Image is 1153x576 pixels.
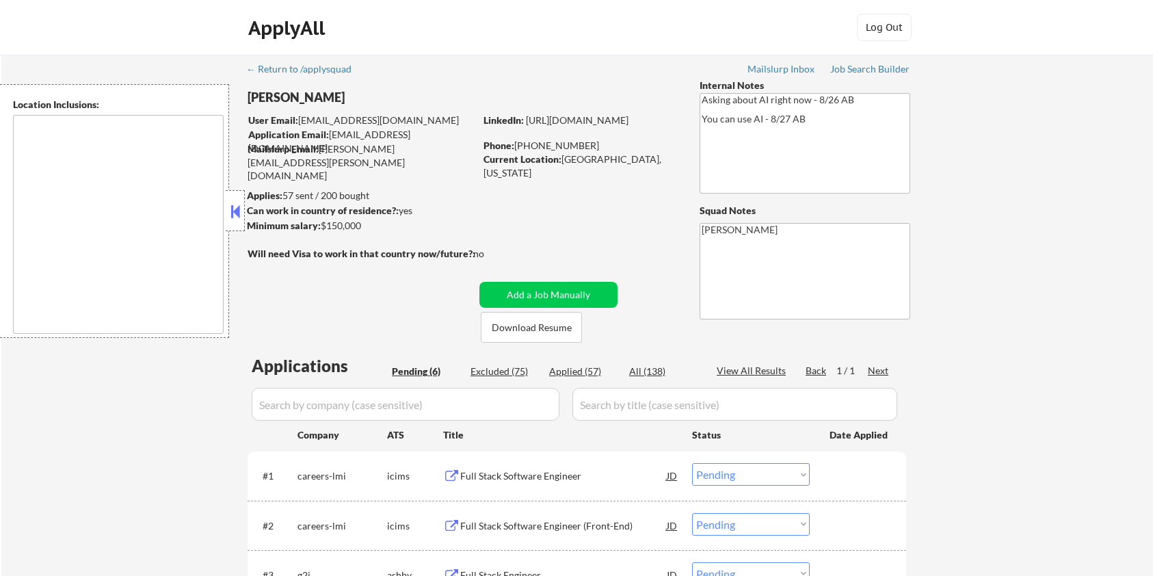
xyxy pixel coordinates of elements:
[248,114,475,127] div: [EMAIL_ADDRESS][DOMAIN_NAME]
[481,312,582,343] button: Download Resume
[297,519,387,533] div: careers-lmi
[460,469,667,483] div: Full Stack Software Engineer
[252,388,559,421] input: Search by company (case sensitive)
[747,64,816,77] a: Mailslurp Inbox
[248,89,529,106] div: [PERSON_NAME]
[572,388,897,421] input: Search by title (case sensitive)
[247,189,282,201] strong: Applies:
[443,428,679,442] div: Title
[483,153,677,179] div: [GEOGRAPHIC_DATA], [US_STATE]
[473,247,512,261] div: no
[483,140,514,151] strong: Phone:
[248,114,298,126] strong: User Email:
[247,189,475,202] div: 57 sent / 200 bought
[483,114,524,126] strong: LinkedIn:
[297,428,387,442] div: Company
[665,513,679,538] div: JD
[263,469,287,483] div: #1
[830,428,890,442] div: Date Applied
[297,469,387,483] div: careers-lmi
[549,365,618,378] div: Applied (57)
[248,129,329,140] strong: Application Email:
[747,64,816,74] div: Mailslurp Inbox
[700,79,910,92] div: Internal Notes
[692,422,810,447] div: Status
[471,365,539,378] div: Excluded (75)
[252,358,387,374] div: Applications
[392,365,460,378] div: Pending (6)
[248,142,475,183] div: [PERSON_NAME][EMAIL_ADDRESS][PERSON_NAME][DOMAIN_NAME]
[263,519,287,533] div: #2
[247,220,321,231] strong: Minimum salary:
[479,282,618,308] button: Add a Job Manually
[868,364,890,378] div: Next
[387,519,443,533] div: icims
[857,14,912,41] button: Log Out
[830,64,910,74] div: Job Search Builder
[247,205,399,216] strong: Can work in country of residence?:
[483,139,677,153] div: [PHONE_NUMBER]
[460,519,667,533] div: Full Stack Software Engineer (Front-End)
[387,469,443,483] div: icims
[629,365,698,378] div: All (138)
[483,153,561,165] strong: Current Location:
[246,64,365,77] a: ← Return to /applysquad
[246,64,365,74] div: ← Return to /applysquad
[248,248,475,259] strong: Will need Visa to work in that country now/future?:
[700,204,910,218] div: Squad Notes
[836,364,868,378] div: 1 / 1
[248,16,329,40] div: ApplyAll
[247,219,475,233] div: $150,000
[247,204,471,218] div: yes
[13,98,224,112] div: Location Inclusions:
[830,64,910,77] a: Job Search Builder
[248,128,475,155] div: [EMAIL_ADDRESS][DOMAIN_NAME]
[526,114,628,126] a: [URL][DOMAIN_NAME]
[248,143,319,155] strong: Mailslurp Email:
[387,428,443,442] div: ATS
[717,364,790,378] div: View All Results
[806,364,827,378] div: Back
[665,463,679,488] div: JD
